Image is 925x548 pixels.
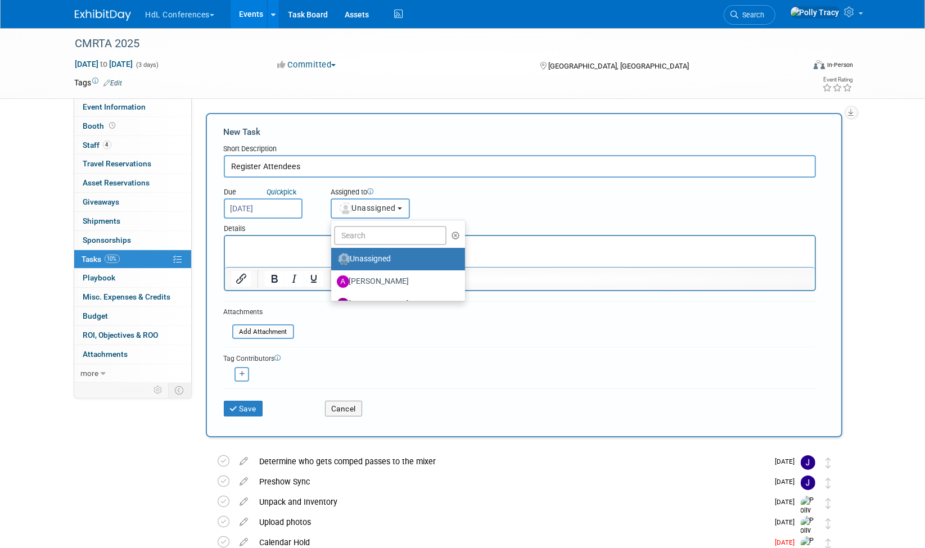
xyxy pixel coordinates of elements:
[83,273,116,282] span: Playbook
[337,295,454,313] label: [PERSON_NAME]
[74,269,191,287] a: Playbook
[107,121,118,130] span: Booth not reserved yet
[83,102,146,111] span: Event Information
[254,492,769,511] div: Unpack and Inventory
[74,212,191,230] a: Shipments
[75,59,134,69] span: [DATE] [DATE]
[273,59,340,71] button: Committed
[234,497,254,507] a: edit
[254,513,769,532] div: Upload photos
[827,61,853,69] div: In-Person
[74,98,191,116] a: Event Information
[234,537,254,547] a: edit
[775,498,801,506] span: [DATE]
[337,273,454,291] label: [PERSON_NAME]
[75,10,131,21] img: ExhibitDay
[225,236,815,267] iframe: Rich Text Area
[224,352,816,364] div: Tag Contributors
[224,401,263,416] button: Save
[83,197,120,206] span: Giveaways
[775,538,801,546] span: [DATE]
[82,255,120,264] span: Tasks
[337,250,454,268] label: Unassigned
[74,364,191,383] a: more
[104,79,123,87] a: Edit
[74,136,191,155] a: Staff4
[74,174,191,192] a: Asset Reservations
[168,383,191,397] td: Toggle Event Tabs
[338,253,350,265] img: Unassigned-User-Icon.png
[74,193,191,211] a: Giveaways
[304,271,323,287] button: Underline
[74,326,191,345] a: ROI, Objectives & ROO
[775,478,801,486] span: [DATE]
[232,271,251,287] button: Insert/edit link
[224,155,816,178] input: Name of task or a short description
[790,6,840,19] img: Polly Tracy
[234,517,254,527] a: edit
[826,458,832,468] i: Move task
[814,60,825,69] img: Format-Inperson.png
[224,198,303,219] input: Due Date
[83,159,152,168] span: Travel Reservations
[334,226,446,245] input: Search
[775,458,801,465] span: [DATE]
[337,275,349,288] img: A.jpg
[83,178,150,187] span: Asset Reservations
[83,311,109,320] span: Budget
[826,478,832,488] i: Move task
[826,498,832,509] i: Move task
[83,350,128,359] span: Attachments
[81,369,99,378] span: more
[331,187,466,198] div: Assigned to
[103,141,111,149] span: 4
[224,187,314,198] div: Due
[74,250,191,269] a: Tasks10%
[149,383,169,397] td: Personalize Event Tab Strip
[801,516,818,546] img: Polly Tracy
[325,401,362,416] button: Cancel
[234,477,254,487] a: edit
[822,77,852,83] div: Event Rating
[265,187,299,197] a: Quickpick
[71,34,787,54] div: CMRTA 2025
[284,271,303,287] button: Italic
[264,271,283,287] button: Bold
[83,121,118,130] span: Booth
[739,11,765,19] span: Search
[224,219,816,235] div: Details
[331,198,410,219] button: Unassigned
[83,330,159,339] span: ROI, Objectives & ROO
[224,126,816,138] div: New Task
[83,235,132,244] span: Sponsorships
[775,518,801,526] span: [DATE]
[74,345,191,364] a: Attachments
[548,62,689,70] span: [GEOGRAPHIC_DATA], [GEOGRAPHIC_DATA]
[74,307,191,325] a: Budget
[267,188,284,196] i: Quick
[136,61,159,69] span: (3 days)
[83,141,111,150] span: Staff
[83,216,121,225] span: Shipments
[826,518,832,529] i: Move task
[75,77,123,88] td: Tags
[254,472,769,491] div: Preshow Sync
[337,298,349,310] img: B.jpg
[74,117,191,135] a: Booth
[99,60,110,69] span: to
[724,5,775,25] a: Search
[74,288,191,306] a: Misc. Expenses & Credits
[801,455,815,470] img: Johnny Nguyen
[74,155,191,173] a: Travel Reservations
[74,231,191,250] a: Sponsorships
[738,58,854,75] div: Event Format
[801,475,815,490] img: Johnny Nguyen
[224,144,816,155] div: Short Description
[234,456,254,467] a: edit
[254,452,769,471] div: Determine who gets comped passes to the mixer
[105,255,120,263] span: 10%
[339,203,396,212] span: Unassigned
[801,496,818,526] img: Polly Tracy
[83,292,171,301] span: Misc. Expenses & Credits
